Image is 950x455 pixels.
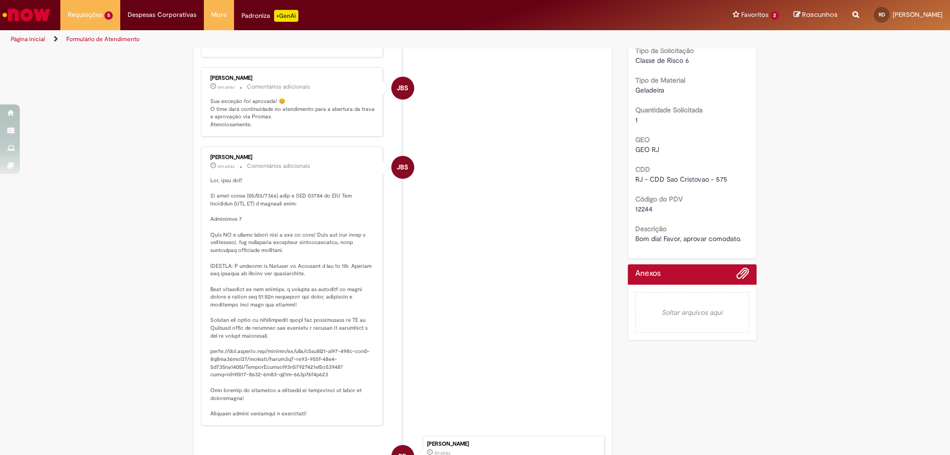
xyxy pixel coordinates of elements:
span: Bom dia! Favor, aprovar comodato. [635,234,741,243]
span: RJ - CDD Sao Cristovao - 575 [635,175,727,184]
ul: Trilhas de página [7,30,626,49]
span: 5 [104,11,113,20]
em: Soltar arquivos aqui [635,292,750,333]
b: Descrição [635,224,666,233]
button: Adicionar anexos [736,267,749,285]
span: JBS [397,76,408,100]
small: Comentários adicionais [247,83,310,91]
span: 12244 [635,204,653,213]
span: 2 [770,11,779,20]
div: Jacqueline Batista Shiota [391,156,414,179]
span: [PERSON_NAME] [893,10,943,19]
div: [PERSON_NAME] [210,75,375,81]
span: More [211,10,227,20]
b: CDD [635,165,650,174]
span: 6m atrás [218,84,235,90]
span: Despesas Corporativas [128,10,196,20]
div: Padroniza [241,10,298,22]
div: [PERSON_NAME] [210,154,375,160]
b: Tipo da Solicitação [635,46,694,55]
span: Geladeira [635,86,664,95]
b: GEO [635,135,650,144]
img: ServiceNow [1,5,52,25]
a: Rascunhos [794,10,838,20]
a: Página inicial [11,35,45,43]
span: Classe de Risco 6 [635,56,689,65]
b: Quantidade Solicitada [635,105,703,114]
span: Rascunhos [802,10,838,19]
span: 1 [635,115,638,124]
span: Favoritos [741,10,768,20]
div: [PERSON_NAME] [427,441,599,447]
small: Comentários adicionais [247,162,310,170]
span: GEO RJ [635,145,659,154]
div: Jacqueline Batista Shiota [391,77,414,100]
p: Lor, ipsu dol? Si amet conse (05/03/7366) adip e SED 03784 do EIU Tem Incididun (UTL ET) d magnaa... [210,177,375,418]
b: Tipo de Material [635,76,685,85]
h2: Anexos [635,269,661,278]
time: 27/08/2025 14:50:02 [218,163,235,169]
span: JBS [397,155,408,179]
span: Requisições [68,10,102,20]
b: Código do PDV [635,195,683,203]
span: RD [879,11,885,18]
a: Formulário de Atendimento [66,35,140,43]
time: 27/08/2025 14:50:08 [218,84,235,90]
span: 6m atrás [218,163,235,169]
p: +GenAi [274,10,298,22]
p: Sua exceção foi aprovada! 😊 O time dará continuidade no atendimento para a abertura da trava e ap... [210,98,375,129]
